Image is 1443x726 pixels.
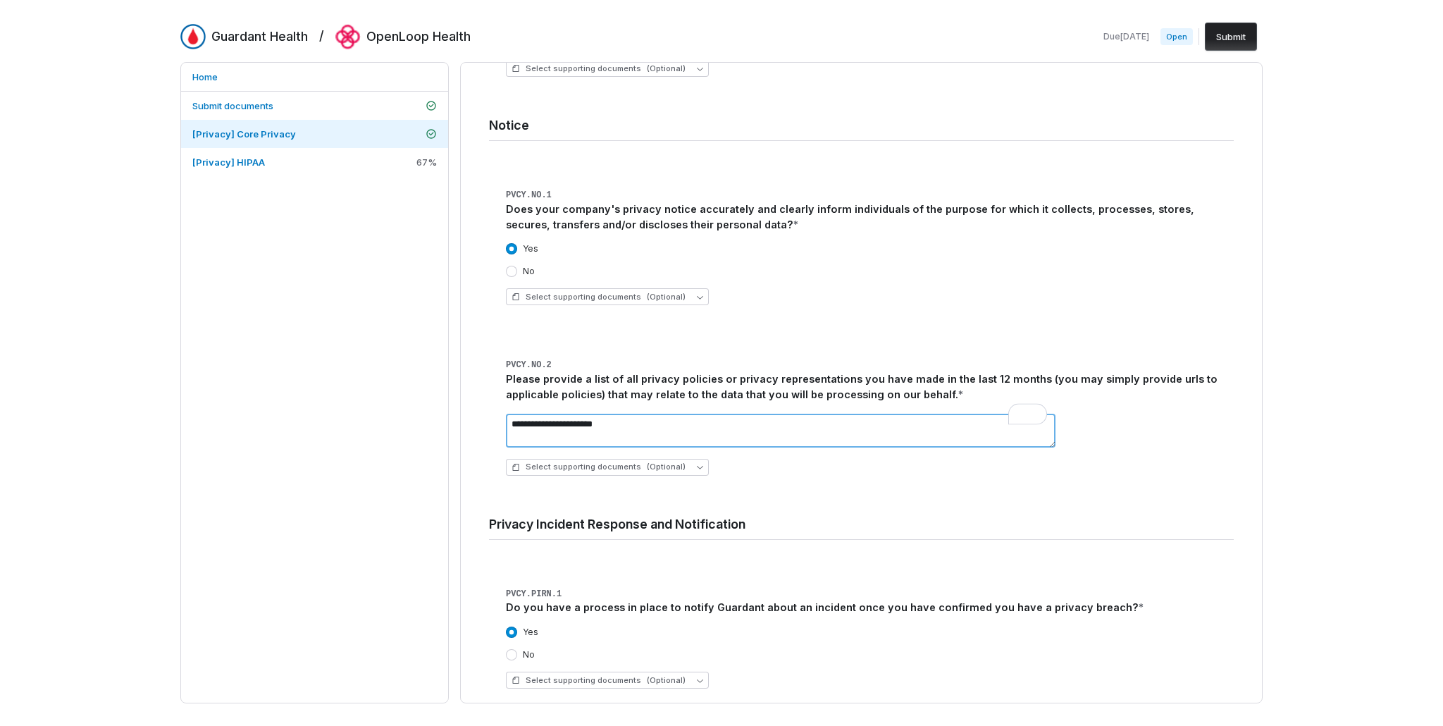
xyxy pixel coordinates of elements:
[512,462,686,472] span: Select supporting documents
[181,63,448,91] a: Home
[647,675,686,686] span: (Optional)
[647,462,686,472] span: (Optional)
[647,292,686,302] span: (Optional)
[192,100,273,111] span: Submit documents
[1160,28,1193,45] span: Open
[1103,31,1149,42] span: Due [DATE]
[192,128,296,140] span: [Privacy] Core Privacy
[523,627,538,638] label: Yes
[523,266,535,277] label: No
[192,156,265,168] span: [Privacy] HIPAA
[506,202,1234,233] div: Does your company's privacy notice accurately and clearly inform individuals of the purpose for w...
[319,24,324,45] h2: /
[647,63,686,74] span: (Optional)
[416,156,437,168] span: 67 %
[523,243,538,254] label: Yes
[366,27,471,46] h2: OpenLoop Health
[489,116,1234,135] h4: Notice
[181,120,448,148] a: [Privacy] Core Privacy
[512,675,686,686] span: Select supporting documents
[506,414,1055,448] textarea: To enrich screen reader interactions, please activate Accessibility in Grammarly extension settings
[506,190,552,200] span: PVCY.NO.1
[523,649,535,660] label: No
[1205,23,1257,51] button: Submit
[489,515,1234,534] h4: Privacy Incident Response and Notification
[506,360,552,370] span: PVCY.NO.2
[512,292,686,302] span: Select supporting documents
[506,371,1234,402] div: Please provide a list of all privacy policies or privacy representations you have made in the las...
[211,27,308,46] h2: Guardant Health
[506,600,1234,615] div: Do you have a process in place to notify Guardant about an incident once you have confirmed you h...
[512,63,686,74] span: Select supporting documents
[181,148,448,176] a: [Privacy] HIPAA67%
[506,589,562,599] span: PVCY.PIRN.1
[181,92,448,120] a: Submit documents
